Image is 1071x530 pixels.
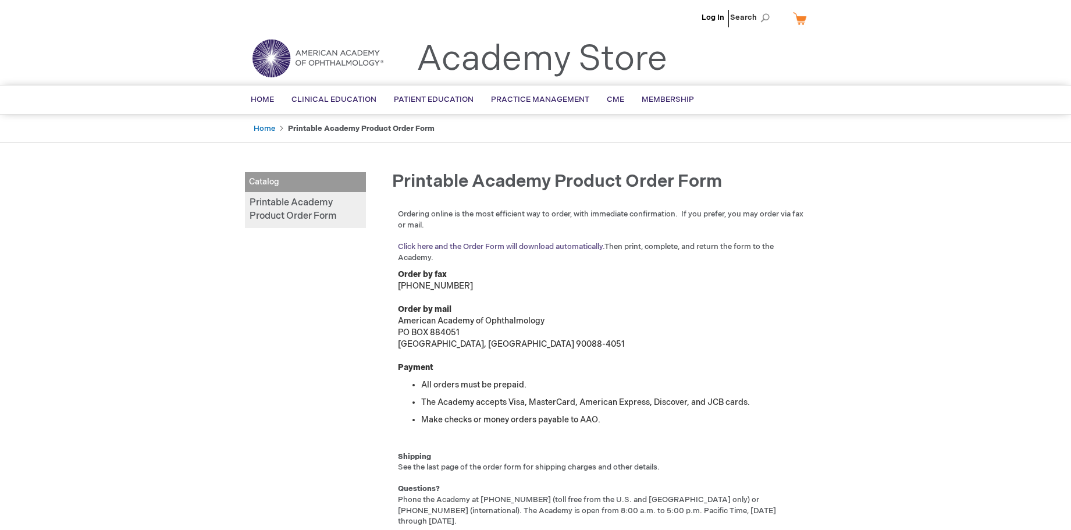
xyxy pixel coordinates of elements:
[245,192,366,228] a: Printable Academy Product Order Form
[421,379,806,391] li: All orders must be prepaid.
[417,38,667,80] a: Academy Store
[398,304,451,314] strong: Order by mail
[421,414,806,426] li: Make checks or money orders payable to AAO.
[642,95,694,104] span: Membership
[398,242,604,251] a: Click here and the Order Form will download automatically.
[398,440,806,527] p: See the last page of the order form for shipping charges and other details. Phone the Academy at ...
[702,13,724,22] a: Log In
[291,95,376,104] span: Clinical Education
[491,95,589,104] span: Practice Management
[392,171,722,192] span: Printable Academy Product Order Form
[398,209,806,263] p: Ordering online is the most efficient way to order, with immediate confirmation. If you prefer, y...
[254,124,275,133] a: Home
[421,397,806,408] li: The Academy accepts Visa, MasterCard, American Express, Discover, and JCB cards.
[245,172,366,192] span: Catalog
[730,6,774,29] span: Search
[607,95,624,104] span: CME
[288,124,435,133] strong: Printable Academy Product Order Form
[251,95,274,104] span: Home
[394,95,474,104] span: Patient Education
[398,452,431,461] strong: Shipping
[398,269,447,279] strong: Order by fax
[398,362,433,372] strong: Payment
[398,484,440,493] strong: Questions?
